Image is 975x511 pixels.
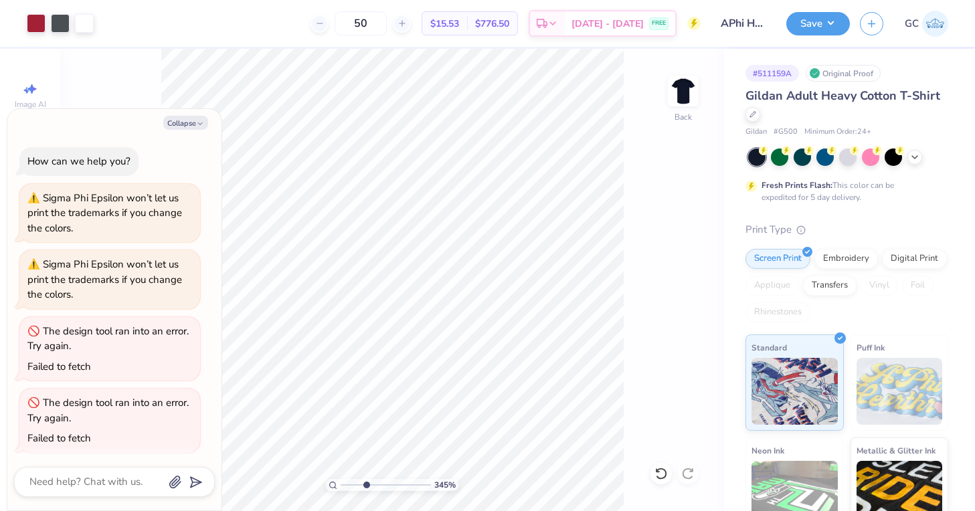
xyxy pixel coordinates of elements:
[475,17,509,31] span: $776.50
[745,222,948,237] div: Print Type
[27,258,182,301] div: Sigma Phi Epsilon won’t let us print the trademarks if you change the colors.
[675,111,692,123] div: Back
[430,17,459,31] span: $15.53
[745,276,799,296] div: Applique
[571,17,644,31] span: [DATE] - [DATE]
[745,126,767,138] span: Gildan
[857,358,943,425] img: Puff Ink
[434,479,456,491] span: 345 %
[806,65,881,82] div: Original Proof
[905,11,948,37] a: GC
[751,340,787,354] span: Standard
[335,11,387,35] input: – –
[762,179,926,203] div: This color can be expedited for 5 day delivery.
[711,10,776,37] input: Untitled Design
[804,126,871,138] span: Minimum Order: 24 +
[774,126,798,138] span: # G500
[27,155,130,168] div: How can we help you?
[861,276,898,296] div: Vinyl
[803,276,857,296] div: Transfers
[905,16,919,31] span: GC
[922,11,948,37] img: Gracyn Cantrell
[857,443,936,457] span: Metallic & Glitter Ink
[745,88,940,104] span: Gildan Adult Heavy Cotton T-Shirt
[652,19,666,28] span: FREE
[745,302,810,322] div: Rhinestones
[745,249,810,269] div: Screen Print
[27,324,189,353] div: The design tool ran into an error. Try again.
[670,78,697,104] img: Back
[27,431,91,445] div: Failed to fetch
[745,65,799,82] div: # 511159A
[902,276,934,296] div: Foil
[882,249,947,269] div: Digital Print
[27,360,91,373] div: Failed to fetch
[786,12,850,35] button: Save
[163,116,208,130] button: Collapse
[857,340,885,354] span: Puff Ink
[27,191,182,235] div: Sigma Phi Epsilon won’t let us print the trademarks if you change the colors.
[814,249,878,269] div: Embroidery
[751,443,784,457] span: Neon Ink
[762,180,832,191] strong: Fresh Prints Flash:
[751,358,838,425] img: Standard
[15,99,46,110] span: Image AI
[27,396,189,425] div: The design tool ran into an error. Try again.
